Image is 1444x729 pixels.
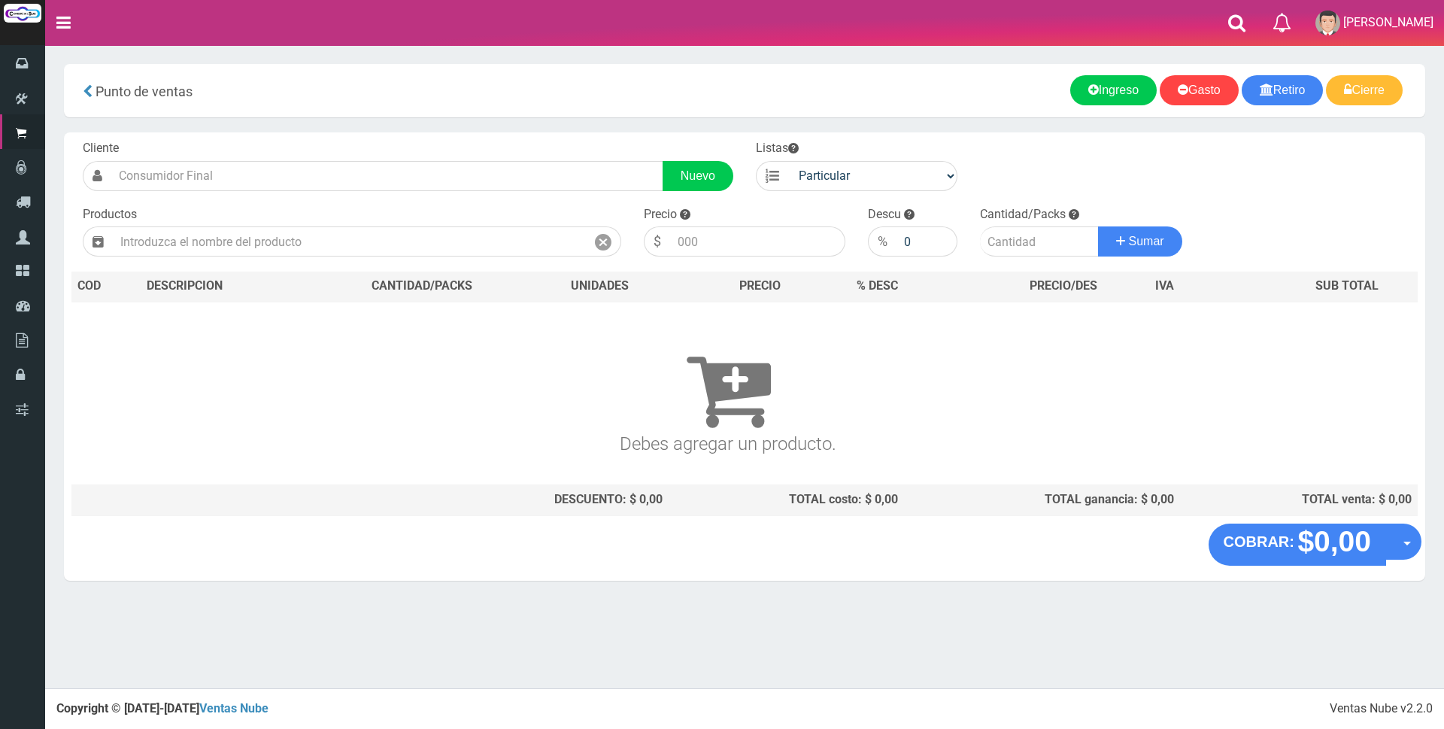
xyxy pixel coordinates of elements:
input: 000 [670,226,845,257]
a: Cierre [1326,75,1403,105]
a: Nuevo [663,161,733,191]
th: DES [141,272,312,302]
a: Ventas Nube [199,701,268,715]
input: Cantidad [980,226,1099,257]
div: % [868,226,896,257]
th: CANTIDAD/PACKS [312,272,532,302]
input: Consumidor Final [111,161,663,191]
strong: $0,00 [1297,525,1371,557]
div: TOTAL ganancia: $ 0,00 [910,491,1174,509]
a: Gasto [1160,75,1239,105]
span: Sumar [1129,235,1164,248]
label: Cantidad/Packs [980,206,1066,223]
a: Retiro [1242,75,1324,105]
div: Ventas Nube v2.2.0 [1330,700,1433,718]
label: Cliente [83,140,119,157]
img: User Image [1315,11,1340,35]
span: CRIPCION [168,278,223,293]
button: COBRAR: $0,00 [1209,524,1387,566]
div: DESCUENTO: $ 0,00 [318,491,663,509]
span: PRECIO [739,278,781,295]
label: Listas [756,140,799,157]
span: SUB TOTAL [1315,278,1379,295]
label: Productos [83,206,137,223]
span: PRECIO/DES [1030,278,1097,293]
label: Descu [868,206,901,223]
div: TOTAL costo: $ 0,00 [675,491,899,509]
input: Introduzca el nombre del producto [113,226,586,257]
strong: Copyright © [DATE]-[DATE] [56,701,268,715]
label: Precio [644,206,677,223]
div: $ [644,226,670,257]
span: Punto de ventas [96,84,193,99]
a: Ingreso [1070,75,1157,105]
div: TOTAL venta: $ 0,00 [1186,491,1412,509]
img: Logo grande [4,4,41,23]
h3: Debes agregar un producto. [77,323,1379,454]
th: UNIDADES [532,272,668,302]
strong: COBRAR: [1224,533,1294,550]
th: COD [71,272,141,302]
span: IVA [1155,278,1174,293]
span: [PERSON_NAME] [1343,15,1433,29]
span: % DESC [857,278,898,293]
input: 000 [896,226,957,257]
button: Sumar [1098,226,1182,257]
